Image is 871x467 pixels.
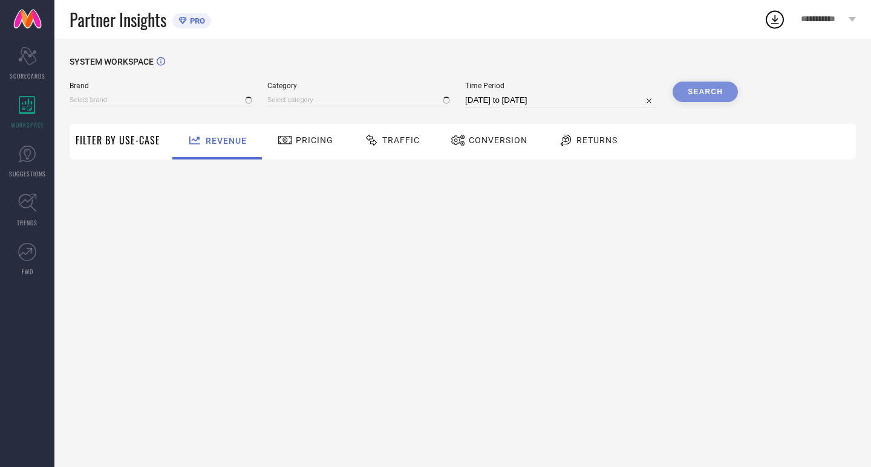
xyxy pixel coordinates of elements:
input: Select brand [70,94,252,106]
span: Returns [576,135,618,145]
input: Select time period [465,93,657,108]
span: Brand [70,82,252,90]
span: SUGGESTIONS [9,169,46,178]
span: FWD [22,267,33,276]
span: Partner Insights [70,7,166,32]
span: Revenue [206,136,247,146]
span: Time Period [465,82,657,90]
span: PRO [187,16,205,25]
span: WORKSPACE [11,120,44,129]
input: Select category [267,94,450,106]
span: Pricing [296,135,333,145]
div: Open download list [764,8,786,30]
span: Conversion [469,135,527,145]
span: Category [267,82,450,90]
span: TRENDS [17,218,38,227]
span: SCORECARDS [10,71,45,80]
span: Filter By Use-Case [76,133,160,147]
span: SYSTEM WORKSPACE [70,57,154,66]
span: Traffic [382,135,420,145]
